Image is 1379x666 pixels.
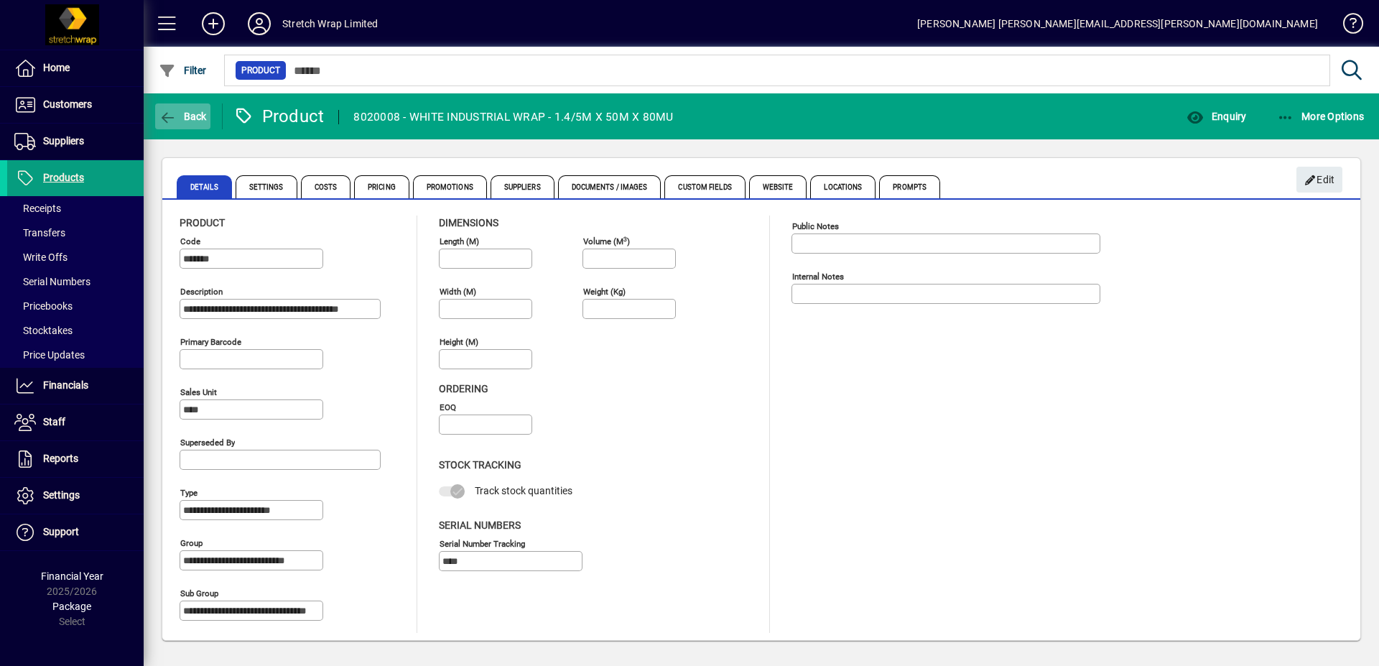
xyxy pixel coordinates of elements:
[7,441,144,477] a: Reports
[155,103,210,129] button: Back
[749,175,807,198] span: Website
[43,489,80,501] span: Settings
[440,337,478,347] mat-label: Height (m)
[180,588,218,598] mat-label: Sub group
[159,65,207,76] span: Filter
[43,172,84,183] span: Products
[1273,103,1368,129] button: More Options
[7,318,144,343] a: Stocktakes
[439,217,498,228] span: Dimensions
[792,272,844,282] mat-label: Internal Notes
[623,235,627,242] sup: 3
[664,175,745,198] span: Custom Fields
[41,570,103,582] span: Financial Year
[353,106,673,129] div: 8020008 - WHITE INDUSTRIAL WRAP - 1.4/5M X 50M X 80MU
[439,459,521,471] span: Stock Tracking
[440,287,476,297] mat-label: Width (m)
[43,453,78,464] span: Reports
[440,538,525,548] mat-label: Serial Number tracking
[159,111,207,122] span: Back
[180,236,200,246] mat-label: Code
[7,196,144,221] a: Receipts
[7,269,144,294] a: Serial Numbers
[7,245,144,269] a: Write Offs
[7,404,144,440] a: Staff
[180,217,225,228] span: Product
[43,379,88,391] span: Financials
[236,11,282,37] button: Profile
[1332,3,1361,50] a: Knowledge Base
[7,221,144,245] a: Transfers
[190,11,236,37] button: Add
[301,175,351,198] span: Costs
[7,294,144,318] a: Pricebooks
[439,383,488,394] span: Ordering
[879,175,940,198] span: Prompts
[475,485,572,496] span: Track stock quantities
[1187,111,1246,122] span: Enquiry
[14,349,85,361] span: Price Updates
[413,175,487,198] span: Promotions
[558,175,661,198] span: Documents / Images
[583,236,630,246] mat-label: Volume (m )
[14,276,90,287] span: Serial Numbers
[7,124,144,159] a: Suppliers
[180,488,198,498] mat-label: Type
[7,343,144,367] a: Price Updates
[177,175,232,198] span: Details
[7,87,144,123] a: Customers
[43,416,65,427] span: Staff
[180,438,235,448] mat-label: Superseded by
[14,203,61,214] span: Receipts
[1183,103,1250,129] button: Enquiry
[7,478,144,514] a: Settings
[440,402,456,412] mat-label: EOQ
[440,236,479,246] mat-label: Length (m)
[180,538,203,548] mat-label: Group
[43,526,79,537] span: Support
[583,287,626,297] mat-label: Weight (Kg)
[43,98,92,110] span: Customers
[282,12,379,35] div: Stretch Wrap Limited
[180,287,223,297] mat-label: Description
[52,601,91,612] span: Package
[1296,167,1342,193] button: Edit
[241,63,280,78] span: Product
[7,368,144,404] a: Financials
[14,251,68,263] span: Write Offs
[180,337,241,347] mat-label: Primary barcode
[180,387,217,397] mat-label: Sales unit
[7,514,144,550] a: Support
[43,135,84,147] span: Suppliers
[14,325,73,336] span: Stocktakes
[144,103,223,129] app-page-header-button: Back
[810,175,876,198] span: Locations
[1304,168,1335,192] span: Edit
[236,175,297,198] span: Settings
[14,300,73,312] span: Pricebooks
[43,62,70,73] span: Home
[792,221,839,231] mat-label: Public Notes
[354,175,409,198] span: Pricing
[7,50,144,86] a: Home
[917,12,1318,35] div: [PERSON_NAME] [PERSON_NAME][EMAIL_ADDRESS][PERSON_NAME][DOMAIN_NAME]
[439,519,521,531] span: Serial Numbers
[155,57,210,83] button: Filter
[233,105,325,128] div: Product
[14,227,65,239] span: Transfers
[491,175,554,198] span: Suppliers
[1277,111,1365,122] span: More Options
